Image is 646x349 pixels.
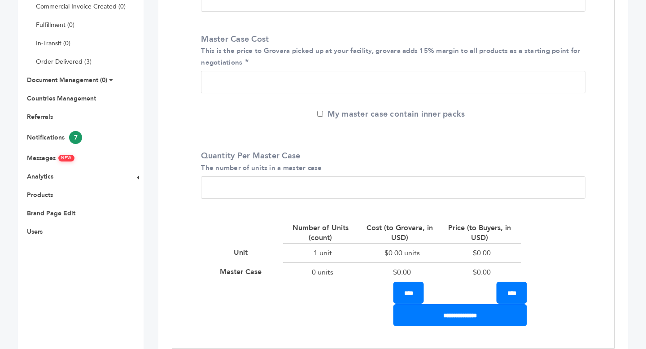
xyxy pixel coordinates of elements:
a: MessagesNEW [27,154,74,162]
label: My master case contain inner packs [317,109,465,120]
a: Brand Page Edit [27,209,75,218]
div: 1 unit [283,243,362,262]
a: Order Delivered (3) [36,57,92,66]
span: NEW [58,155,74,161]
div: 0 units [283,262,362,282]
a: Users [27,227,43,236]
div: $0.00 [442,262,521,282]
a: Analytics [27,172,53,181]
div: $0.00 units [362,243,442,262]
div: Master Case [220,267,266,277]
div: Number of Units (count) [283,223,362,243]
small: This is the price to Grovara picked up at your facility, grovara adds 15% margin to all products ... [201,46,580,66]
a: Products [27,191,53,199]
a: Referrals [27,113,53,121]
a: Document Management (0) [27,76,107,84]
a: Commercial Invoice Created (0) [36,2,126,11]
div: Unit [234,248,252,257]
div: Price (to Buyers, in USD) [442,223,521,243]
div: $0.00 [362,262,442,282]
div: Cost (to Grovara, in USD) [362,223,442,243]
small: The number of units in a master case [201,163,322,172]
label: Quantity Per Master Case [201,150,581,173]
a: Notifications7 [27,133,82,142]
input: My master case contain inner packs [317,111,323,117]
span: 7 [69,131,82,144]
div: $0.00 [442,243,521,262]
a: Countries Management [27,94,96,103]
a: Fulfillment (0) [36,21,74,29]
a: In-Transit (0) [36,39,70,48]
label: Master Case Cost [201,34,581,68]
